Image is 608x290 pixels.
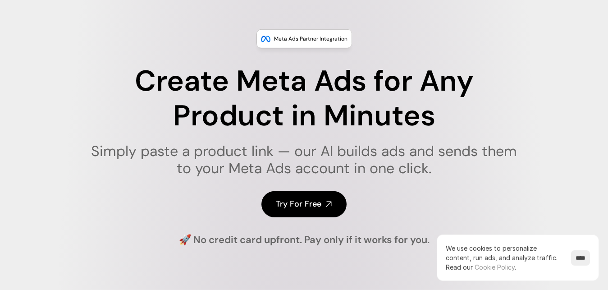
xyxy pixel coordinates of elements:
[475,263,515,271] a: Cookie Policy
[446,244,562,272] p: We use cookies to personalize content, run ads, and analyze traffic.
[446,263,516,271] span: Read our .
[261,191,347,217] a: Try For Free
[179,233,430,247] h4: 🚀 No credit card upfront. Pay only if it works for you.
[85,143,523,177] h1: Simply paste a product link — our AI builds ads and sends them to your Meta Ads account in one cl...
[276,198,321,210] h4: Try For Free
[274,34,347,43] p: Meta Ads Partner Integration
[85,64,523,133] h1: Create Meta Ads for Any Product in Minutes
